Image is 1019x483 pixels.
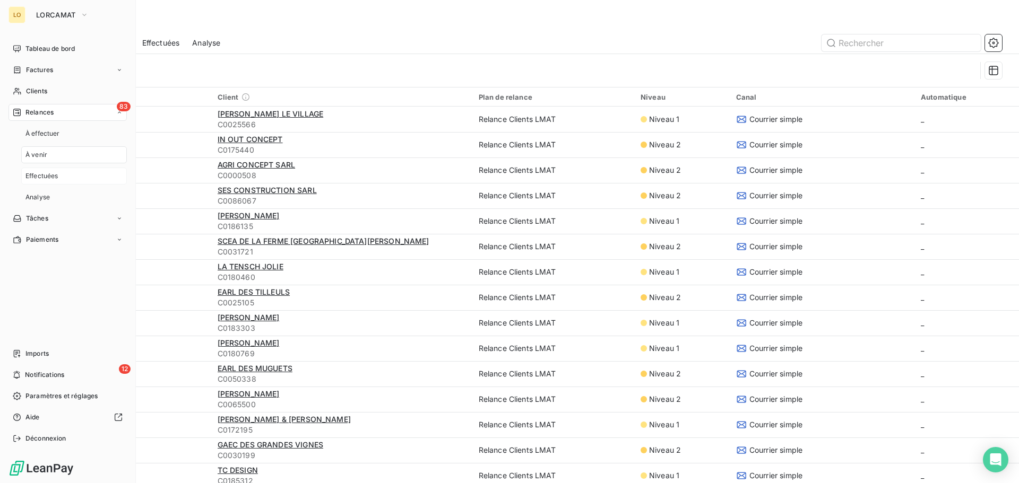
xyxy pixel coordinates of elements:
[649,165,681,175] span: Niveau 2
[649,292,681,303] span: Niveau 2
[218,93,239,101] span: Client
[749,190,802,201] span: Courrier simple
[472,157,634,183] td: Relance Clients LMAT
[25,391,98,401] span: Paramètres et réglages
[749,267,802,277] span: Courrier simple
[218,170,466,181] span: C0000508
[921,318,924,327] span: _
[25,349,49,358] span: Imports
[117,102,131,111] span: 83
[921,216,924,225] span: _
[983,447,1008,472] div: Open Intercom Messenger
[921,293,924,302] span: _
[472,208,634,234] td: Relance Clients LMAT
[921,394,924,403] span: _
[472,437,634,463] td: Relance Clients LMAT
[218,466,258,475] span: TC DESIGN
[921,445,924,454] span: _
[26,65,53,75] span: Factures
[749,445,802,455] span: Courrier simple
[749,470,802,481] span: Courrier simple
[218,221,466,232] span: C0186135
[736,93,908,101] div: Canal
[218,186,317,195] span: SES CONSTRUCTION SARL
[218,211,280,220] span: [PERSON_NAME]
[472,107,634,132] td: Relance Clients LMAT
[472,259,634,285] td: Relance Clients LMAT
[218,236,429,245] span: SCEA DE LA FERME [GEOGRAPHIC_DATA][PERSON_NAME]
[25,44,75,54] span: Tableau de bord
[25,434,66,443] span: Déconnexion
[26,214,48,223] span: Tâches
[921,369,924,378] span: _
[218,196,466,206] span: C0086067
[25,412,40,422] span: Aide
[25,129,60,138] span: À effectuer
[649,241,681,252] span: Niveau 2
[218,145,466,155] span: C0175440
[649,470,679,481] span: Niveau 1
[472,412,634,437] td: Relance Clients LMAT
[472,361,634,387] td: Relance Clients LMAT
[641,93,723,101] div: Niveau
[749,216,802,226] span: Courrier simple
[649,368,681,379] span: Niveau 2
[218,364,292,373] span: EARL DES MUGUETS
[649,190,681,201] span: Niveau 2
[25,150,47,160] span: À venir
[218,109,324,118] span: [PERSON_NAME] LE VILLAGE
[218,440,323,449] span: GAEC DES GRANDES VIGNES
[649,445,681,455] span: Niveau 2
[921,344,924,353] span: _
[25,370,64,380] span: Notifications
[8,409,127,426] a: Aide
[218,287,290,296] span: EARL DES TILLEULS
[822,34,981,51] input: Rechercher
[921,471,924,480] span: _
[472,387,634,412] td: Relance Clients LMAT
[749,318,802,328] span: Courrier simple
[921,242,924,251] span: _
[192,38,220,48] span: Analyse
[921,267,924,276] span: _
[218,323,466,333] span: C0183303
[26,86,47,96] span: Clients
[749,241,802,252] span: Courrier simple
[749,394,802,405] span: Courrier simple
[649,267,679,277] span: Niveau 1
[142,38,180,48] span: Effectuées
[119,364,131,374] span: 12
[649,139,681,150] span: Niveau 2
[218,119,466,130] span: C0025566
[749,139,802,150] span: Courrier simple
[472,336,634,361] td: Relance Clients LMAT
[218,262,283,271] span: LA TENSCH JOLIE
[218,135,283,144] span: IN OUT CONCEPT
[36,11,76,19] span: LORCAMAT
[218,389,280,398] span: [PERSON_NAME]
[649,216,679,226] span: Niveau 1
[749,165,802,175] span: Courrier simple
[921,420,924,429] span: _
[749,419,802,430] span: Courrier simple
[472,285,634,310] td: Relance Clients LMAT
[921,191,924,200] span: _
[218,450,466,461] span: C0030199
[218,399,466,410] span: C0065500
[921,115,924,124] span: _
[218,160,296,169] span: AGRI CONCEPT SARL
[479,93,628,101] div: Plan de relance
[8,460,74,477] img: Logo LeanPay
[472,234,634,259] td: Relance Clients LMAT
[218,272,466,283] span: C0180460
[472,132,634,157] td: Relance Clients LMAT
[8,6,25,23] div: LO
[649,318,679,328] span: Niveau 1
[218,313,280,322] span: [PERSON_NAME]
[749,343,802,354] span: Courrier simple
[218,247,466,257] span: C0031721
[218,425,466,435] span: C0172195
[749,368,802,379] span: Courrier simple
[25,108,54,117] span: Relances
[921,165,924,174] span: _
